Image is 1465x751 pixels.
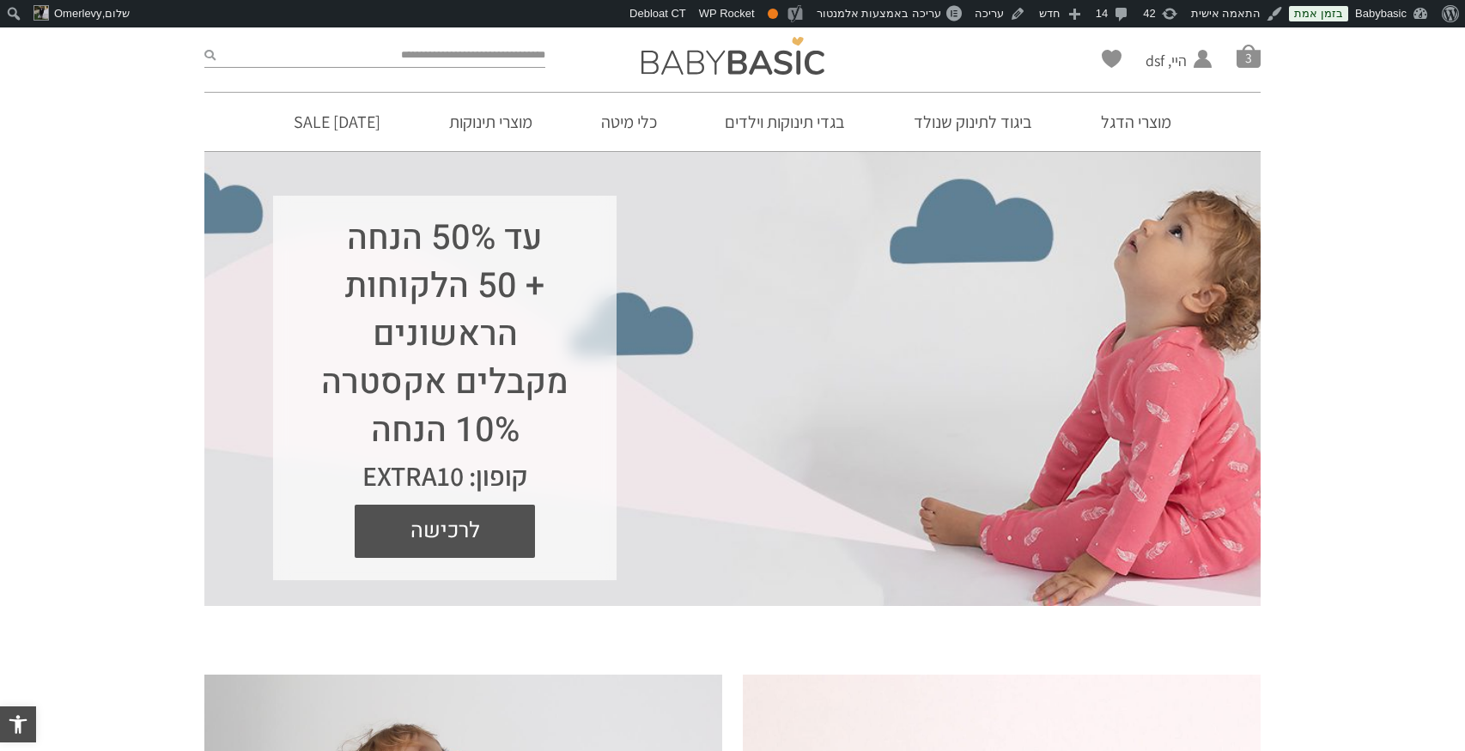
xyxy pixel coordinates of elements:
a: מוצרי הדגל [1075,93,1197,151]
a: Wishlist [1102,50,1122,68]
a: לרכישה [355,505,535,558]
a: בזמן אמת [1289,6,1348,21]
span: עריכה באמצעות אלמנטור [817,7,941,20]
a: סל קניות3 [1237,44,1261,68]
span: לרכישה [368,505,522,558]
a: בגדי תינוקות וילדים [699,93,871,151]
img: Baby Basic בגדי תינוקות וילדים אונליין [641,37,824,75]
a: כלי מיטה [575,93,683,151]
a: ביגוד לתינוק שנולד [888,93,1058,151]
span: החשבון שלי [1146,71,1187,93]
span: Wishlist [1102,50,1122,74]
span: סל קניות [1237,44,1261,68]
div: תקין [768,9,778,19]
div: קופון: EXTRA10 [307,455,582,496]
span: Omerlevy [54,7,102,20]
h1: עד 50% הנחה + 50 הלקוחות הראשונים מקבלים אקסטרה 10% הנחה [307,215,582,455]
a: מוצרי תינוקות [423,93,558,151]
a: [DATE] SALE [268,93,406,151]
